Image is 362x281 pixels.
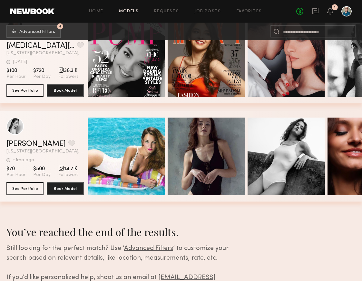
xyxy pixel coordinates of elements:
[237,9,262,14] a: Favorites
[119,9,139,14] a: Models
[47,84,84,97] button: Book Model
[124,245,173,252] span: Advanced Filters
[13,60,27,64] div: [DATE]
[58,68,79,74] span: 36.3 K
[194,9,221,14] a: Job Posts
[33,74,51,80] span: Per Day
[19,30,55,34] span: Advanced Filters
[33,166,51,172] span: $500
[6,68,25,74] span: $100
[334,6,336,9] div: 1
[13,158,34,162] div: +1mo ago
[6,51,84,56] span: [US_STATE][GEOGRAPHIC_DATA], [GEOGRAPHIC_DATA]
[6,166,25,172] span: $70
[6,84,44,97] button: See Portfolio
[154,9,179,14] a: Requests
[6,149,84,154] span: [US_STATE][GEOGRAPHIC_DATA], [GEOGRAPHIC_DATA]
[59,25,62,28] span: 4
[6,25,61,38] button: 4Advanced Filters
[6,42,74,50] a: [MEDICAL_DATA][PERSON_NAME]
[6,225,249,239] div: You’ve reached the end of the results.
[6,74,25,80] span: Per Hour
[33,172,51,178] span: Per Day
[58,166,79,172] span: 14.7 K
[6,140,66,148] a: [PERSON_NAME]
[89,9,103,14] a: Home
[58,74,79,80] span: Followers
[6,182,44,195] button: See Portfolio
[33,68,51,74] span: $720
[58,172,79,178] span: Followers
[6,172,25,178] span: Per Hour
[47,182,84,195] button: Book Model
